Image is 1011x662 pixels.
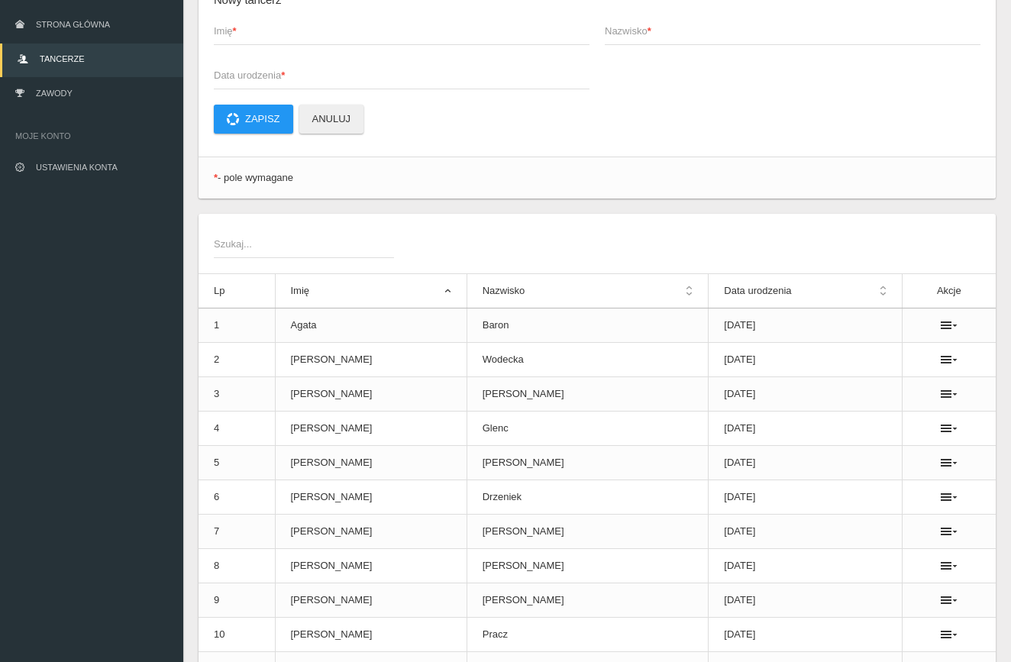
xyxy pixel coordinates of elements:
button: Zapisz [214,105,293,134]
td: 9 [199,583,275,618]
td: 7 [199,515,275,549]
td: [DATE] [709,618,902,652]
td: [DATE] [709,480,902,515]
input: Szukaj... [214,229,394,258]
td: Drzeniek [467,480,709,515]
td: Wodecka [467,343,709,377]
td: [PERSON_NAME] [275,549,467,583]
td: [DATE] [709,377,902,412]
td: [PERSON_NAME] [275,583,467,618]
span: - pole wymagane [218,172,293,183]
span: Zawody [36,89,73,98]
td: 5 [199,446,275,480]
td: Pracz [467,618,709,652]
td: [DATE] [709,583,902,618]
td: 1 [199,308,275,343]
input: Nazwisko* [605,16,980,45]
span: Strona główna [36,20,110,29]
td: 3 [199,377,275,412]
td: [PERSON_NAME] [467,446,709,480]
td: [DATE] [709,549,902,583]
span: Moje konto [15,128,168,144]
td: [PERSON_NAME] [467,549,709,583]
th: Imię [275,274,467,308]
span: Imię [214,24,574,39]
td: 2 [199,343,275,377]
span: Nazwisko [605,24,965,39]
td: [DATE] [709,446,902,480]
td: [DATE] [709,412,902,446]
td: [PERSON_NAME] [467,377,709,412]
th: Lp [199,274,275,308]
td: 8 [199,549,275,583]
td: [PERSON_NAME] [275,412,467,446]
td: [PERSON_NAME] [275,618,467,652]
td: Glenc [467,412,709,446]
td: [PERSON_NAME] [275,377,467,412]
td: 6 [199,480,275,515]
td: [PERSON_NAME] [275,343,467,377]
td: [DATE] [709,308,902,343]
span: Data urodzenia [214,68,574,83]
span: Szukaj... [214,237,379,252]
th: Akcje [902,274,996,308]
span: Tancerze [40,54,84,63]
td: [DATE] [709,343,902,377]
td: [PERSON_NAME] [275,446,467,480]
td: [PERSON_NAME] [275,480,467,515]
td: [PERSON_NAME] [467,583,709,618]
td: Baron [467,308,709,343]
input: Data urodzenia* [214,60,589,89]
button: Anuluj [299,105,364,134]
td: [PERSON_NAME] [467,515,709,549]
td: [PERSON_NAME] [275,515,467,549]
input: Imię* [214,16,589,45]
span: Ustawienia konta [36,163,118,172]
td: [DATE] [709,515,902,549]
td: 4 [199,412,275,446]
th: Data urodzenia [709,274,902,308]
td: Agata [275,308,467,343]
th: Nazwisko [467,274,709,308]
td: 10 [199,618,275,652]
